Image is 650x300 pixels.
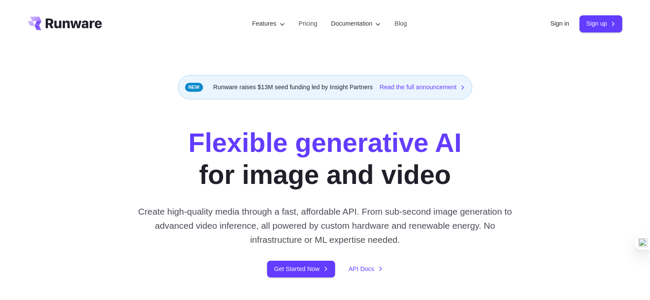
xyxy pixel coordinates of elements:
[394,19,407,29] a: Blog
[638,238,647,247] img: one_i.png
[252,19,285,29] label: Features
[331,19,381,29] label: Documentation
[267,261,335,277] a: Get Started Now
[579,15,623,32] a: Sign up
[379,82,465,92] a: Read the full announcement
[550,19,569,29] a: Sign in
[188,128,462,157] strong: Flexible generative AI
[178,75,473,99] div: Runware raises $13M seed funding led by Insight Partners
[349,264,383,274] a: API Docs
[28,17,102,30] a: Go to /
[135,204,515,247] p: Create high-quality media through a fast, affordable API. From sub-second image generation to adv...
[188,127,462,191] h1: for image and video
[299,19,318,29] a: Pricing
